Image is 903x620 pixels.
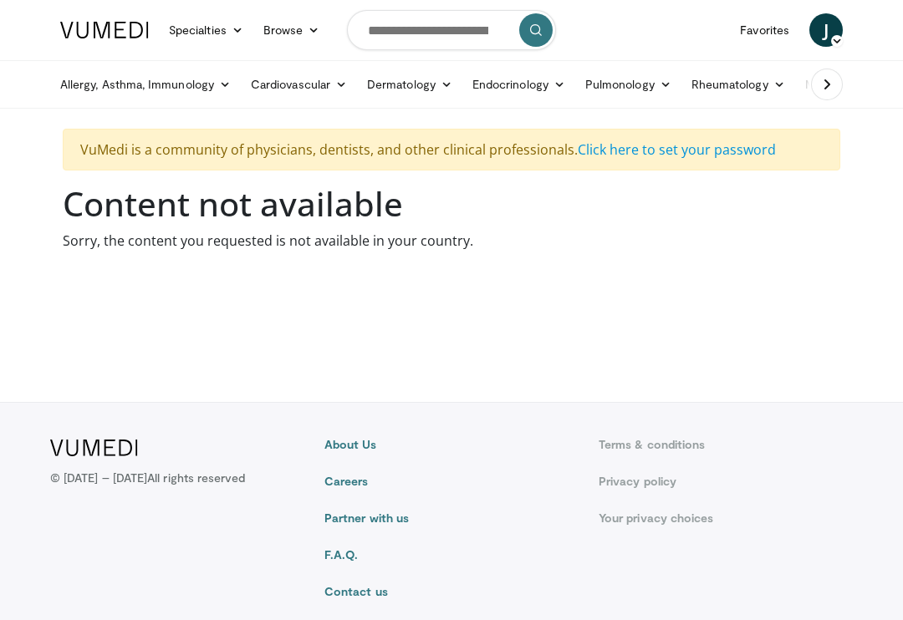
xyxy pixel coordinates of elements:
[324,473,579,490] a: Careers
[63,184,840,224] h1: Content not available
[324,436,579,453] a: About Us
[324,510,579,526] a: Partner with us
[147,470,245,485] span: All rights reserved
[599,473,853,490] a: Privacy policy
[63,129,840,170] div: VuMedi is a community of physicians, dentists, and other clinical professionals.
[578,140,776,159] a: Click here to set your password
[462,68,575,101] a: Endocrinology
[241,68,357,101] a: Cardiovascular
[63,231,840,251] p: Sorry, the content you requested is not available in your country.
[809,13,843,47] a: J
[575,68,681,101] a: Pulmonology
[324,583,579,600] a: Contact us
[50,440,138,456] img: VuMedi Logo
[159,13,253,47] a: Specialties
[324,546,579,563] a: F.A.Q.
[681,68,795,101] a: Rheumatology
[50,68,241,101] a: Allergy, Asthma, Immunology
[253,13,330,47] a: Browse
[599,436,853,453] a: Terms & conditions
[50,470,246,486] p: © [DATE] – [DATE]
[60,22,149,38] img: VuMedi Logo
[347,10,556,50] input: Search topics, interventions
[599,510,853,526] a: Your privacy choices
[357,68,462,101] a: Dermatology
[730,13,799,47] a: Favorites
